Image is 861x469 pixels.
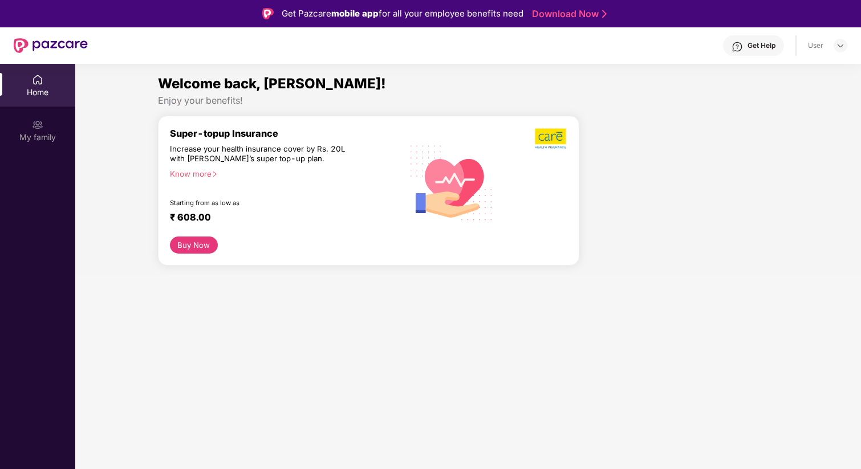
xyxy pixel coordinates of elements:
strong: mobile app [331,8,379,19]
div: Get Help [748,41,775,50]
div: Enjoy your benefits! [158,95,778,107]
img: svg+xml;base64,PHN2ZyB4bWxucz0iaHR0cDovL3d3dy53My5vcmcvMjAwMC9zdmciIHhtbG5zOnhsaW5rPSJodHRwOi8vd3... [402,132,501,233]
img: svg+xml;base64,PHN2ZyBpZD0iRHJvcGRvd24tMzJ4MzIiIHhtbG5zPSJodHRwOi8vd3d3LnczLm9yZy8yMDAwL3N2ZyIgd2... [836,41,845,50]
img: b5dec4f62d2307b9de63beb79f102df3.png [535,128,567,149]
img: svg+xml;base64,PHN2ZyBpZD0iSGVscC0zMngzMiIgeG1sbnM9Imh0dHA6Ly93d3cudzMub3JnLzIwMDAvc3ZnIiB3aWR0aD... [732,41,743,52]
span: Welcome back, [PERSON_NAME]! [158,75,386,92]
div: Know more [170,169,395,177]
button: Buy Now [170,236,218,254]
div: User [808,41,823,50]
img: Stroke [602,8,607,20]
div: Super-topup Insurance [170,128,402,139]
span: right [212,171,218,177]
img: New Pazcare Logo [14,38,88,53]
div: Increase your health insurance cover by Rs. 20L with [PERSON_NAME]’s super top-up plan. [170,144,352,164]
a: Download Now [532,8,603,20]
img: Logo [262,8,274,19]
div: ₹ 608.00 [170,211,391,225]
img: svg+xml;base64,PHN2ZyBpZD0iSG9tZSIgeG1sbnM9Imh0dHA6Ly93d3cudzMub3JnLzIwMDAvc3ZnIiB3aWR0aD0iMjAiIG... [32,74,43,85]
div: Starting from as low as [170,199,354,207]
img: svg+xml;base64,PHN2ZyB3aWR0aD0iMjAiIGhlaWdodD0iMjAiIHZpZXdCb3g9IjAgMCAyMCAyMCIgZmlsbD0ibm9uZSIgeG... [32,119,43,130]
div: Get Pazcare for all your employee benefits need [282,7,523,21]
